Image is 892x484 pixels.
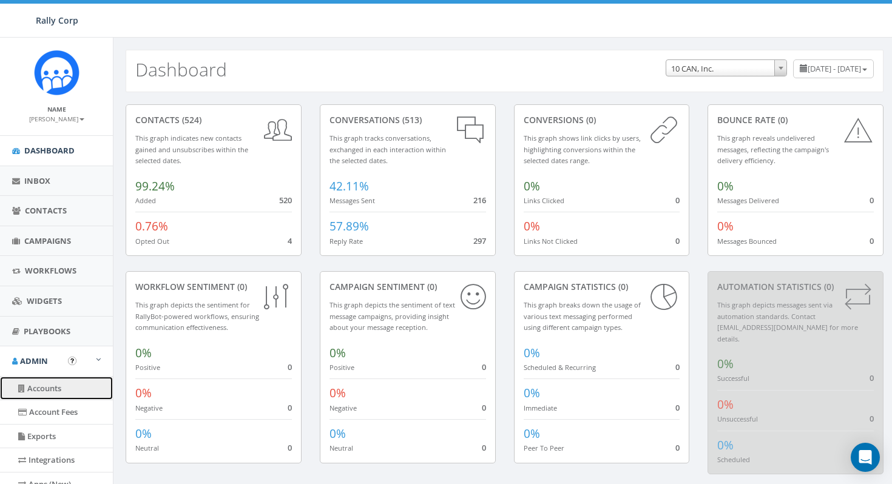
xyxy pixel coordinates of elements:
span: 0 [482,361,486,372]
div: Open Intercom Messenger [851,443,880,472]
span: 520 [279,195,292,206]
small: Messages Bounced [717,237,777,246]
span: 0% [524,385,540,401]
span: 0% [329,385,346,401]
small: Neutral [135,443,159,452]
small: Negative [135,403,163,412]
span: Contacts [25,205,67,216]
div: Workflow Sentiment [135,281,292,293]
span: 0 [675,361,680,372]
span: 0 [288,442,292,453]
span: 0 [482,402,486,413]
span: 0% [329,345,346,361]
span: 10 CAN, Inc. [666,60,786,77]
span: 0 [870,372,874,383]
span: (0) [616,281,628,292]
span: 0% [717,397,734,412]
span: (0) [235,281,247,292]
span: 0% [524,345,540,361]
span: 0 [482,442,486,453]
span: Widgets [27,295,62,306]
div: contacts [135,114,292,126]
img: Icon_1.png [34,50,79,95]
span: 99.24% [135,178,175,194]
span: 0 [675,195,680,206]
span: 0 [675,442,680,453]
span: 42.11% [329,178,369,194]
small: This graph tracks conversations, exchanged in each interaction within the selected dates. [329,133,446,165]
span: 0 [870,235,874,246]
span: 0% [717,218,734,234]
span: (0) [775,114,788,126]
span: [DATE] - [DATE] [808,63,861,74]
span: 0 [675,235,680,246]
span: Campaigns [24,235,71,246]
small: Successful [717,374,749,383]
small: This graph depicts messages sent via automation standards. Contact [EMAIL_ADDRESS][DOMAIN_NAME] f... [717,300,858,343]
small: Peer To Peer [524,443,564,452]
span: 0% [135,345,152,361]
span: 0% [135,426,152,442]
span: 4 [288,235,292,246]
small: This graph depicts the sentiment of text message campaigns, providing insight about your message ... [329,300,455,332]
small: This graph shows link clicks by users, highlighting conversions within the selected dates range. [524,133,641,165]
span: 0% [717,437,734,453]
span: 0% [717,178,734,194]
div: Campaign Sentiment [329,281,486,293]
span: Dashboard [24,145,75,156]
div: Automation Statistics [717,281,874,293]
small: This graph breaks down the usage of various text messaging performed using different campaign types. [524,300,641,332]
button: Open In-App Guide [68,357,76,365]
span: 0.76% [135,218,168,234]
span: Workflows [25,265,76,276]
div: conversations [329,114,486,126]
span: 57.89% [329,218,369,234]
span: (0) [425,281,437,292]
span: Rally Corp [36,15,78,26]
small: Messages Delivered [717,196,779,205]
div: Campaign Statistics [524,281,680,293]
small: Scheduled & Recurring [524,363,596,372]
h2: Dashboard [135,59,227,79]
span: 0% [524,178,540,194]
span: 0% [717,356,734,372]
span: Admin [20,355,48,366]
span: 10 CAN, Inc. [666,59,787,76]
small: This graph indicates new contacts gained and unsubscribes within the selected dates. [135,133,248,165]
span: 0 [288,402,292,413]
small: Name [47,105,66,113]
span: 0% [329,426,346,442]
span: Inbox [24,175,50,186]
span: (524) [180,114,201,126]
span: 0 [870,413,874,424]
span: 0% [524,218,540,234]
small: Immediate [524,403,557,412]
span: (0) [822,281,834,292]
div: conversions [524,114,680,126]
span: 0% [135,385,152,401]
small: Links Clicked [524,196,564,205]
span: 0 [675,402,680,413]
small: This graph reveals undelivered messages, reflecting the campaign's delivery efficiency. [717,133,829,165]
small: Scheduled [717,455,750,464]
span: 297 [473,235,486,246]
span: 216 [473,195,486,206]
span: (513) [400,114,422,126]
small: Unsuccessful [717,414,758,423]
small: Messages Sent [329,196,375,205]
span: 0 [288,361,292,372]
small: Negative [329,403,357,412]
small: Positive [135,363,160,372]
small: Opted Out [135,237,169,246]
small: Added [135,196,156,205]
small: [PERSON_NAME] [29,115,84,123]
span: Playbooks [24,326,70,337]
small: Links Not Clicked [524,237,578,246]
small: This graph depicts the sentiment for RallyBot-powered workflows, ensuring communication effective... [135,300,259,332]
span: 0 [870,195,874,206]
span: (0) [584,114,596,126]
small: Positive [329,363,354,372]
a: [PERSON_NAME] [29,113,84,124]
div: Bounce Rate [717,114,874,126]
small: Neutral [329,443,353,452]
